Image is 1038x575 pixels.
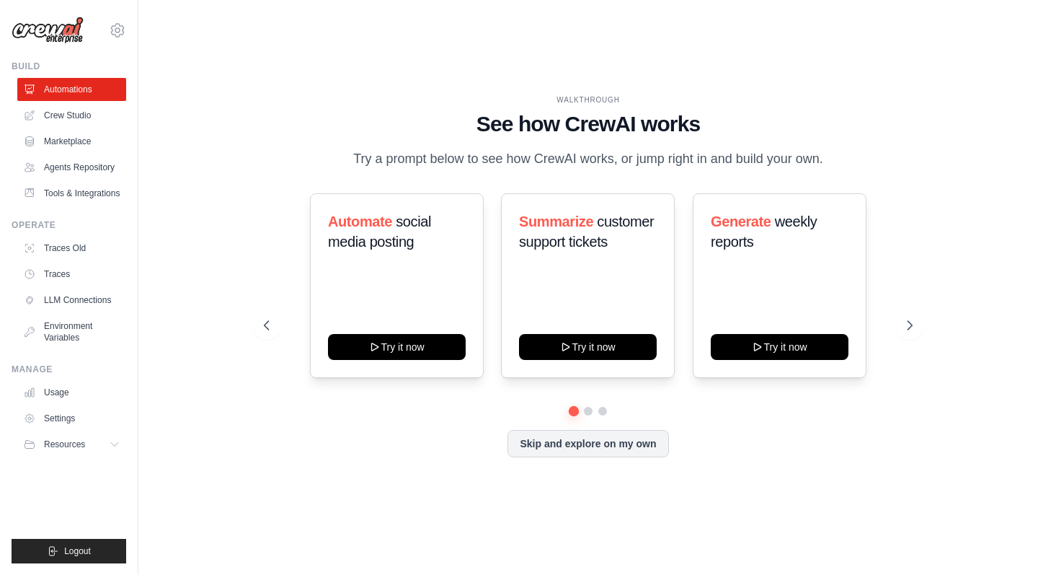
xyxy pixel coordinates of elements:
a: Marketplace [17,130,126,153]
div: Manage [12,364,126,375]
div: WALKTHROUGH [264,95,912,105]
a: Settings [17,407,126,430]
a: Environment Variables [17,315,126,349]
h1: See how CrewAI works [264,111,912,137]
a: Automations [17,78,126,101]
a: Agents Repository [17,156,126,179]
p: Try a prompt below to see how CrewAI works, or jump right in and build your own. [346,149,830,170]
span: Resources [44,439,85,450]
button: Logout [12,539,126,563]
a: Traces [17,263,126,286]
span: social media posting [328,214,431,250]
span: weekly reports [711,214,817,250]
a: Usage [17,381,126,404]
span: Summarize [519,214,593,229]
span: customer support tickets [519,214,654,250]
button: Try it now [519,334,657,360]
a: Traces Old [17,237,126,260]
span: Automate [328,214,392,229]
button: Try it now [711,334,848,360]
button: Try it now [328,334,466,360]
a: Tools & Integrations [17,182,126,205]
button: Resources [17,433,126,456]
div: Operate [12,219,126,231]
a: LLM Connections [17,289,126,312]
span: Generate [711,214,771,229]
img: Logo [12,17,84,44]
div: Build [12,61,126,72]
span: Logout [64,545,91,557]
button: Skip and explore on my own [507,430,668,457]
a: Crew Studio [17,104,126,127]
